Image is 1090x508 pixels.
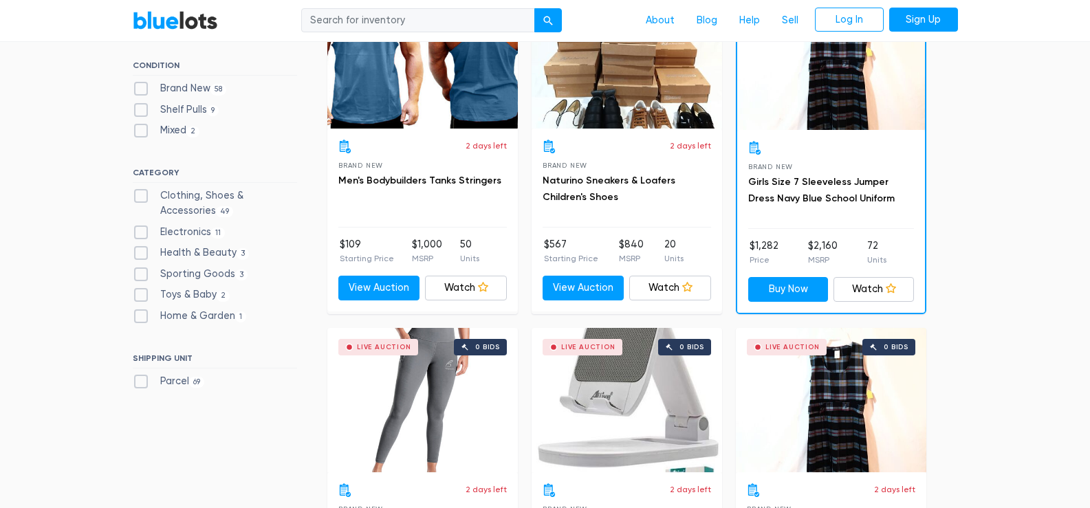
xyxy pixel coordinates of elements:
label: Brand New [133,81,227,96]
p: Starting Price [340,252,394,265]
a: Blog [686,8,728,34]
a: BlueLots [133,10,218,30]
li: $567 [544,237,598,265]
li: 50 [460,237,479,265]
h6: SHIPPING UNIT [133,353,297,368]
li: $109 [340,237,394,265]
li: $840 [619,237,644,265]
p: 2 days left [670,140,711,152]
a: Sell [771,8,809,34]
a: Men's Bodybuilders Tanks Stringers [338,175,501,186]
a: Naturino Sneakers & Loafers Children's Shoes [543,175,675,203]
li: $1,282 [750,239,778,266]
span: 3 [235,269,248,280]
div: 0 bids [679,344,704,351]
span: 2 [186,126,200,137]
li: 20 [664,237,684,265]
div: Live Auction [357,344,411,351]
p: MSRP [412,252,442,265]
a: Live Auction 0 bids [327,328,518,472]
span: 11 [211,228,226,239]
a: Watch [833,277,914,302]
a: Log In [815,8,884,32]
a: Live Auction 0 bids [532,328,722,472]
p: Units [664,252,684,265]
h6: CONDITION [133,60,297,76]
span: 1 [235,311,247,322]
li: $2,160 [808,239,838,266]
p: Units [460,252,479,265]
label: Toys & Baby [133,287,230,302]
span: 3 [237,248,250,259]
span: 49 [216,206,234,217]
div: Live Auction [765,344,820,351]
p: Price [750,254,778,266]
label: Home & Garden [133,309,247,324]
p: 2 days left [466,483,507,496]
li: $1,000 [412,237,442,265]
p: 2 days left [670,483,711,496]
span: 2 [217,291,230,302]
p: 2 days left [874,483,915,496]
div: Live Auction [561,344,615,351]
span: Brand New [748,163,793,170]
p: Units [867,254,886,266]
label: Mixed [133,123,200,138]
li: 72 [867,239,886,266]
p: Starting Price [544,252,598,265]
a: Help [728,8,771,34]
label: Parcel [133,374,205,389]
a: Watch [425,276,507,300]
a: Watch [629,276,711,300]
a: View Auction [543,276,624,300]
h6: CATEGORY [133,168,297,183]
div: 0 bids [475,344,500,351]
label: Health & Beauty [133,245,250,261]
span: 58 [210,84,227,95]
input: Search for inventory [301,8,535,33]
label: Sporting Goods [133,267,248,282]
span: Brand New [543,162,587,169]
label: Shelf Pulls [133,102,219,118]
p: MSRP [619,252,644,265]
span: 9 [207,105,219,116]
span: Brand New [338,162,383,169]
a: View Auction [338,276,420,300]
a: Sign Up [889,8,958,32]
a: Live Auction 0 bids [736,328,926,472]
label: Clothing, Shoes & Accessories [133,188,297,218]
a: About [635,8,686,34]
p: 2 days left [466,140,507,152]
a: Buy Now [748,277,829,302]
p: MSRP [808,254,838,266]
span: 69 [189,377,205,388]
div: 0 bids [884,344,908,351]
label: Electronics [133,225,226,240]
a: Girls Size 7 Sleeveless Jumper Dress Navy Blue School Uniform [748,176,895,204]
